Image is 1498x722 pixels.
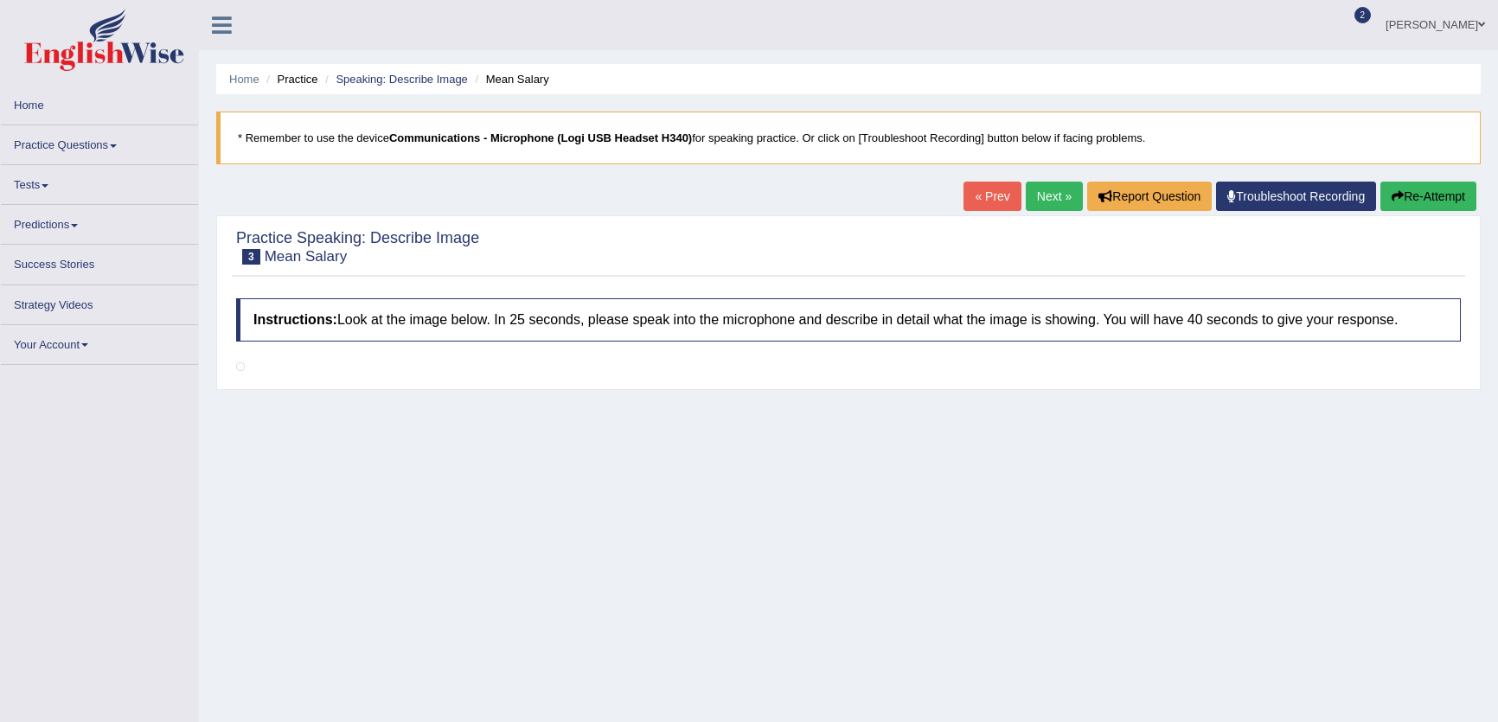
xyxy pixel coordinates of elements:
span: 2 [1354,7,1372,23]
li: Practice [262,71,317,87]
a: Home [229,73,259,86]
a: Speaking: Describe Image [336,73,467,86]
a: Strategy Videos [1,285,198,319]
small: Mean Salary [265,248,347,265]
li: Mean Salary [471,71,548,87]
a: Your Account [1,325,198,359]
a: « Prev [963,182,1021,211]
a: Home [1,86,198,119]
a: Practice Questions [1,125,198,159]
a: Predictions [1,205,198,239]
blockquote: * Remember to use the device for speaking practice. Or click on [Troubleshoot Recording] button b... [216,112,1481,164]
h2: Practice Speaking: Describe Image [236,230,479,265]
h4: Look at the image below. In 25 seconds, please speak into the microphone and describe in detail w... [236,298,1461,342]
b: Communications - Microphone (Logi USB Headset H340) [389,131,692,144]
a: Tests [1,165,198,199]
b: Instructions: [253,312,337,327]
button: Re-Attempt [1380,182,1476,211]
span: 3 [242,249,260,265]
a: Next » [1026,182,1083,211]
a: Success Stories [1,245,198,278]
a: Troubleshoot Recording [1216,182,1376,211]
button: Report Question [1087,182,1212,211]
